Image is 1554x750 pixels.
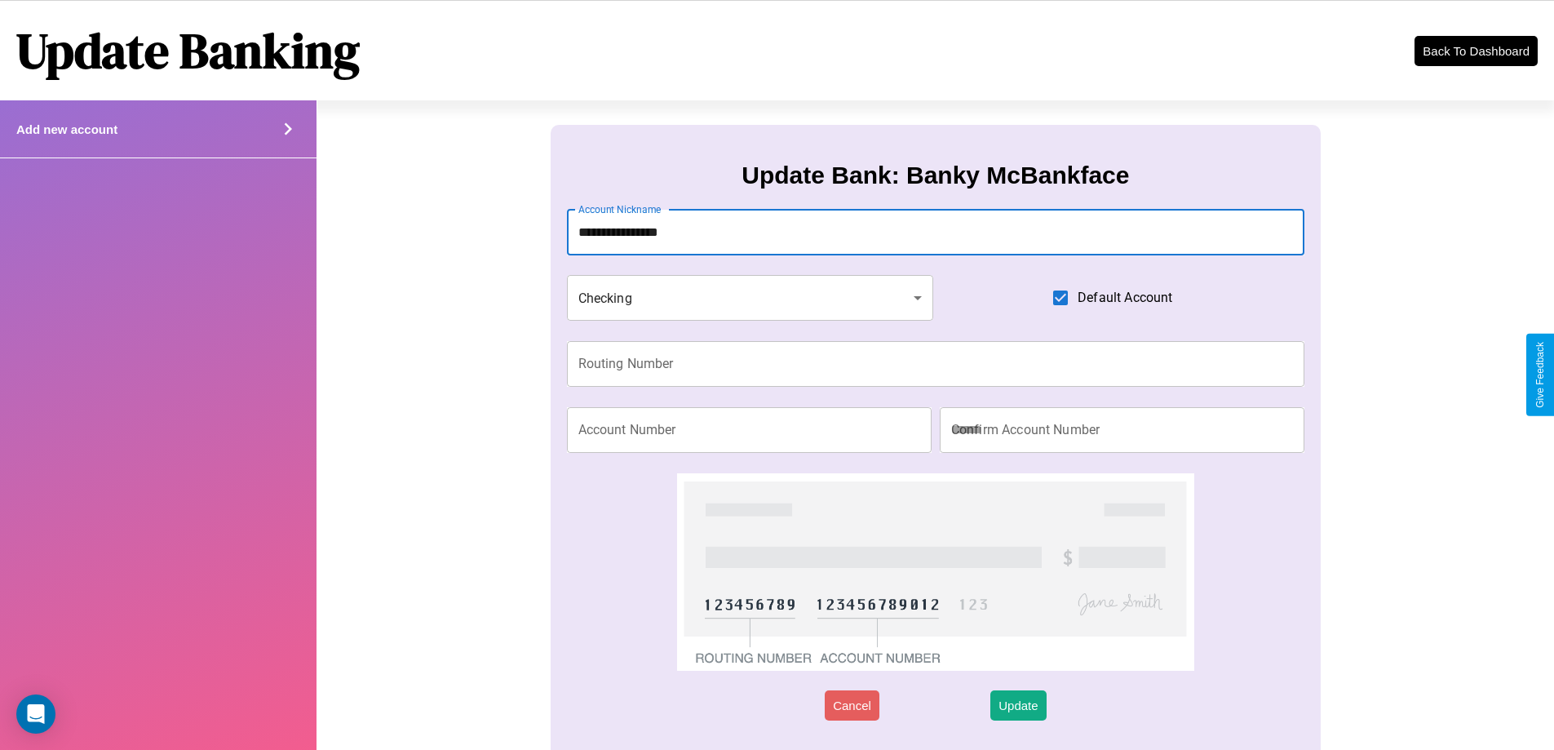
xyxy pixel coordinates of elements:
label: Account Nickname [578,202,662,216]
img: check [677,473,1193,671]
h1: Update Banking [16,17,360,84]
button: Back To Dashboard [1415,36,1538,66]
h4: Add new account [16,122,117,136]
button: Update [990,690,1046,721]
div: Open Intercom Messenger [16,695,55,734]
div: Give Feedback [1534,342,1546,408]
div: Checking [567,275,934,321]
span: Default Account [1078,288,1172,308]
h3: Update Bank: Banky McBankface [742,162,1129,189]
button: Cancel [825,690,879,721]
